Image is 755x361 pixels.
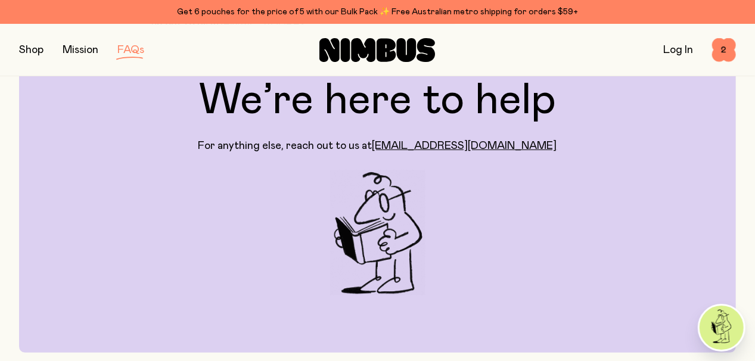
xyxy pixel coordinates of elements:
[19,5,736,19] div: Get 6 pouches for the price of 5 with our Bulk Pack ✨ Free Australian metro shipping for orders $59+
[117,45,144,55] a: FAQs
[198,139,557,153] p: For anything else, reach out to us at
[663,45,693,55] a: Log In
[199,79,556,122] h1: We’re here to help
[372,141,557,151] a: [EMAIL_ADDRESS][DOMAIN_NAME]
[712,38,736,62] button: 2
[700,306,744,350] img: agent
[63,45,98,55] a: Mission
